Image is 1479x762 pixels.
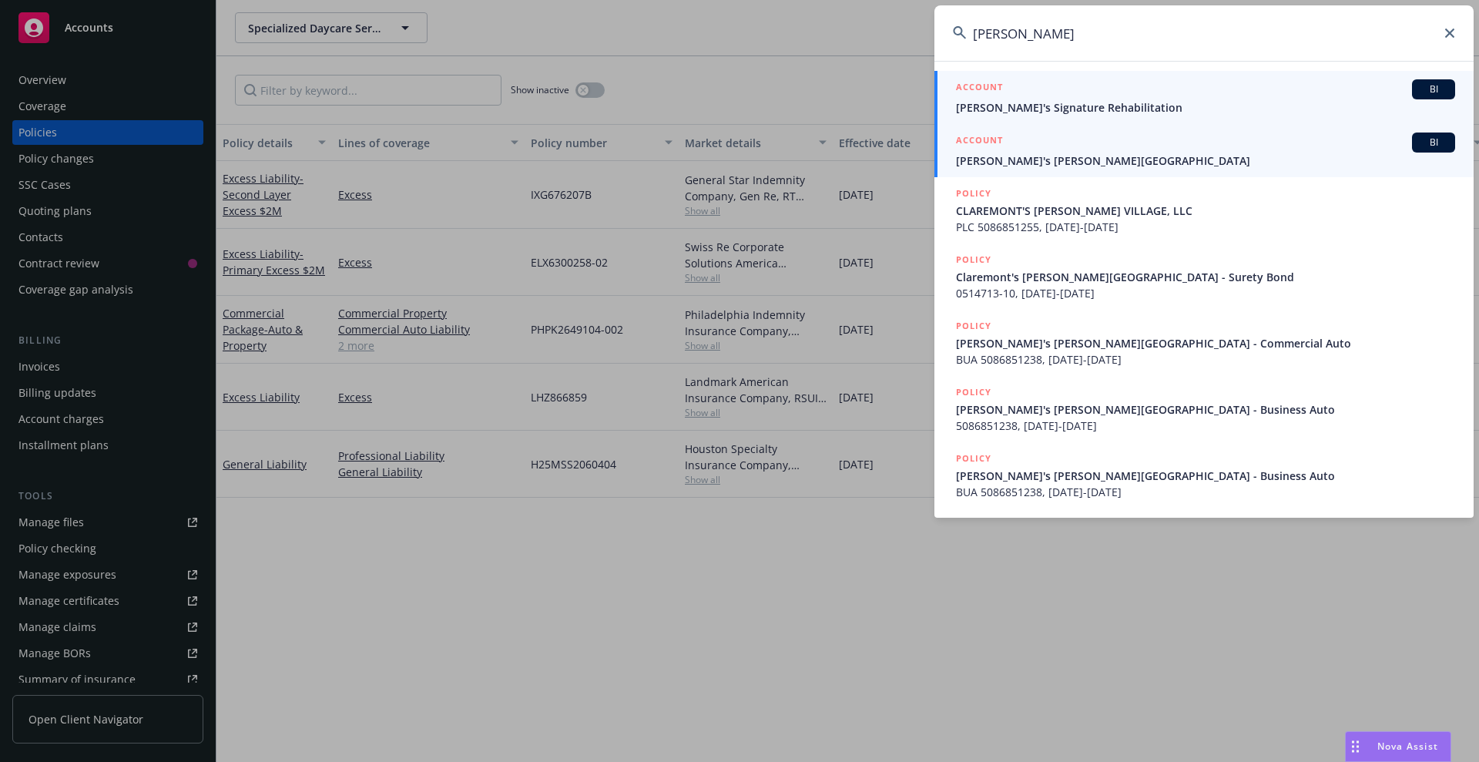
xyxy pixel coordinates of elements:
[956,153,1455,169] span: [PERSON_NAME]'s [PERSON_NAME][GEOGRAPHIC_DATA]
[956,484,1455,500] span: BUA 5086851238, [DATE]-[DATE]
[956,203,1455,219] span: CLAREMONT'S [PERSON_NAME] VILLAGE, LLC
[956,384,991,400] h5: POLICY
[956,186,991,201] h5: POLICY
[934,243,1474,310] a: POLICYClaremont's [PERSON_NAME][GEOGRAPHIC_DATA] - Surety Bond0514713-10, [DATE]-[DATE]
[1346,732,1365,761] div: Drag to move
[956,99,1455,116] span: [PERSON_NAME]'s Signature Rehabilitation
[1345,731,1451,762] button: Nova Assist
[934,124,1474,177] a: ACCOUNTBI[PERSON_NAME]'s [PERSON_NAME][GEOGRAPHIC_DATA]
[934,310,1474,376] a: POLICY[PERSON_NAME]'s [PERSON_NAME][GEOGRAPHIC_DATA] - Commercial AutoBUA 5086851238, [DATE]-[DATE]
[1418,82,1449,96] span: BI
[956,133,1003,151] h5: ACCOUNT
[956,468,1455,484] span: [PERSON_NAME]'s [PERSON_NAME][GEOGRAPHIC_DATA] - Business Auto
[934,376,1474,442] a: POLICY[PERSON_NAME]'s [PERSON_NAME][GEOGRAPHIC_DATA] - Business Auto5086851238, [DATE]-[DATE]
[934,71,1474,124] a: ACCOUNTBI[PERSON_NAME]'s Signature Rehabilitation
[956,401,1455,418] span: [PERSON_NAME]'s [PERSON_NAME][GEOGRAPHIC_DATA] - Business Auto
[956,79,1003,98] h5: ACCOUNT
[956,318,991,334] h5: POLICY
[956,418,1455,434] span: 5086851238, [DATE]-[DATE]
[956,351,1455,368] span: BUA 5086851238, [DATE]-[DATE]
[956,252,991,267] h5: POLICY
[1377,740,1438,753] span: Nova Assist
[956,335,1455,351] span: [PERSON_NAME]'s [PERSON_NAME][GEOGRAPHIC_DATA] - Commercial Auto
[956,451,991,466] h5: POLICY
[956,285,1455,301] span: 0514713-10, [DATE]-[DATE]
[1418,136,1449,149] span: BI
[934,177,1474,243] a: POLICYCLAREMONT'S [PERSON_NAME] VILLAGE, LLCPLC 5086851255, [DATE]-[DATE]
[956,269,1455,285] span: Claremont's [PERSON_NAME][GEOGRAPHIC_DATA] - Surety Bond
[934,5,1474,61] input: Search...
[934,442,1474,509] a: POLICY[PERSON_NAME]'s [PERSON_NAME][GEOGRAPHIC_DATA] - Business AutoBUA 5086851238, [DATE]-[DATE]
[956,219,1455,235] span: PLC 5086851255, [DATE]-[DATE]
